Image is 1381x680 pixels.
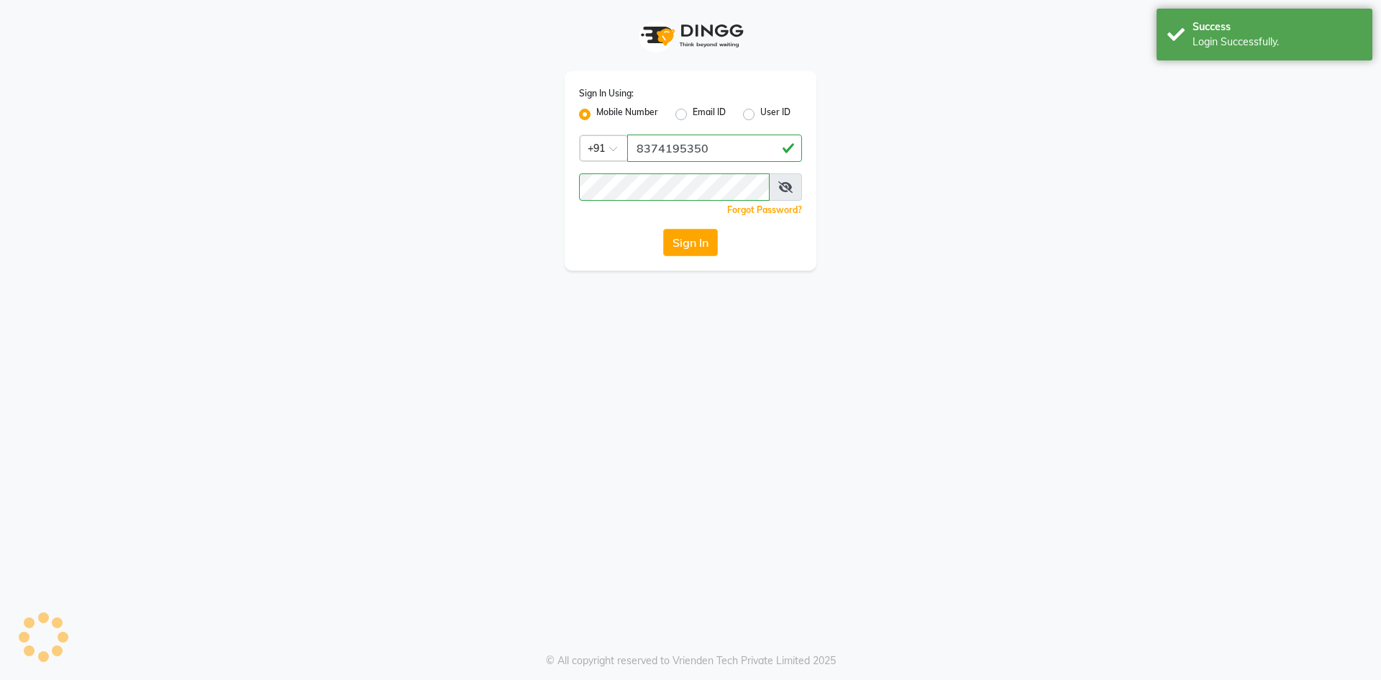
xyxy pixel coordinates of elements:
button: Sign In [663,229,718,256]
a: Forgot Password? [727,204,802,215]
label: Email ID [693,106,726,123]
div: Success [1193,19,1362,35]
label: Sign In Using: [579,87,634,100]
div: Login Successfully. [1193,35,1362,50]
label: Mobile Number [596,106,658,123]
img: logo1.svg [633,14,748,57]
label: User ID [760,106,790,123]
input: Username [579,173,770,201]
input: Username [627,135,802,162]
